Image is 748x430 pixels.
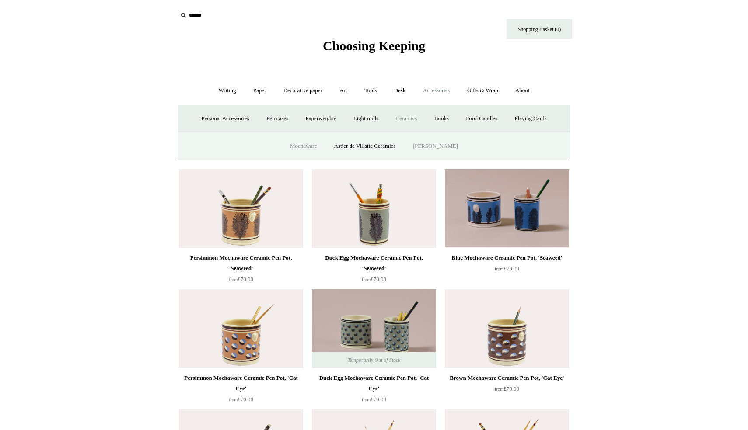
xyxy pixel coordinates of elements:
[495,385,519,392] span: £70.00
[179,169,303,248] img: Persimmon Mochaware Ceramic Pen Pot, 'Seaweed'
[314,373,434,394] div: Duck Egg Mochaware Ceramic Pen Pot, 'Cat Eye'
[312,253,436,288] a: Duck Egg Mochaware Ceramic Pen Pot, 'Seaweed' from£70.00
[507,79,538,102] a: About
[312,289,436,368] img: Duck Egg Mochaware Ceramic Pen Pot, 'Cat Eye'
[323,45,425,52] a: Choosing Keeping
[495,265,519,272] span: £70.00
[357,79,385,102] a: Tools
[179,169,303,248] a: Persimmon Mochaware Ceramic Pen Pot, 'Seaweed' Persimmon Mochaware Ceramic Pen Pot, 'Seaweed'
[415,79,458,102] a: Accessories
[447,253,567,263] div: Blue Mochaware Ceramic Pen Pot, 'Seaweed'
[426,107,457,130] a: Books
[276,79,330,102] a: Decorative paper
[447,373,567,383] div: Brown Mochaware Ceramic Pen Pot, 'Cat Eye'
[312,169,436,248] a: Duck Egg Mochaware Ceramic Pen Pot, 'Seaweed' Duck Egg Mochaware Ceramic Pen Pot, 'Seaweed'
[362,276,386,282] span: £70.00
[445,289,569,368] img: Brown Mochaware Ceramic Pen Pot, 'Cat Eye'
[312,373,436,409] a: Duck Egg Mochaware Ceramic Pen Pot, 'Cat Eye' from£70.00
[179,373,303,409] a: Persimmon Mochaware Ceramic Pen Pot, 'Cat Eye' from£70.00
[405,135,466,158] a: [PERSON_NAME]
[459,79,506,102] a: Gifts & Wrap
[229,277,238,282] span: from
[386,79,414,102] a: Desk
[314,253,434,274] div: Duck Egg Mochaware Ceramic Pen Pot, 'Seaweed'
[193,107,257,130] a: Personal Accessories
[445,169,569,248] a: Blue Mochaware Ceramic Pen Pot, 'Seaweed' Blue Mochaware Ceramic Pen Pot, 'Seaweed'
[181,373,301,394] div: Persimmon Mochaware Ceramic Pen Pot, 'Cat Eye'
[245,79,274,102] a: Paper
[179,289,303,368] a: Persimmon Mochaware Ceramic Pen Pot, 'Cat Eye' Persimmon Mochaware Ceramic Pen Pot, 'Cat Eye'
[445,373,569,409] a: Brown Mochaware Ceramic Pen Pot, 'Cat Eye' from£70.00
[495,387,503,392] span: from
[179,289,303,368] img: Persimmon Mochaware Ceramic Pen Pot, 'Cat Eye'
[312,289,436,368] a: Duck Egg Mochaware Ceramic Pen Pot, 'Cat Eye' Duck Egg Mochaware Ceramic Pen Pot, 'Cat Eye' Tempo...
[323,38,425,53] span: Choosing Keeping
[346,107,386,130] a: Light mills
[445,289,569,368] a: Brown Mochaware Ceramic Pen Pot, 'Cat Eye' Brown Mochaware Ceramic Pen Pot, 'Cat Eye'
[507,19,572,39] a: Shopping Basket (0)
[229,396,253,402] span: £70.00
[445,169,569,248] img: Blue Mochaware Ceramic Pen Pot, 'Seaweed'
[259,107,296,130] a: Pen cases
[445,253,569,288] a: Blue Mochaware Ceramic Pen Pot, 'Seaweed' from£70.00
[362,277,371,282] span: from
[362,397,371,402] span: from
[388,107,425,130] a: Ceramics
[339,352,409,368] span: Temporarily Out of Stock
[332,79,355,102] a: Art
[362,396,386,402] span: £70.00
[312,169,436,248] img: Duck Egg Mochaware Ceramic Pen Pot, 'Seaweed'
[507,107,554,130] a: Playing Cards
[211,79,244,102] a: Writing
[297,107,344,130] a: Paperweights
[229,397,238,402] span: from
[229,276,253,282] span: £70.00
[282,135,325,158] a: Mochaware
[181,253,301,274] div: Persimmon Mochaware Ceramic Pen Pot, 'Seaweed'
[179,253,303,288] a: Persimmon Mochaware Ceramic Pen Pot, 'Seaweed' from£70.00
[458,107,505,130] a: Food Candles
[495,267,503,271] span: from
[326,135,404,158] a: Astier de Villatte Ceramics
